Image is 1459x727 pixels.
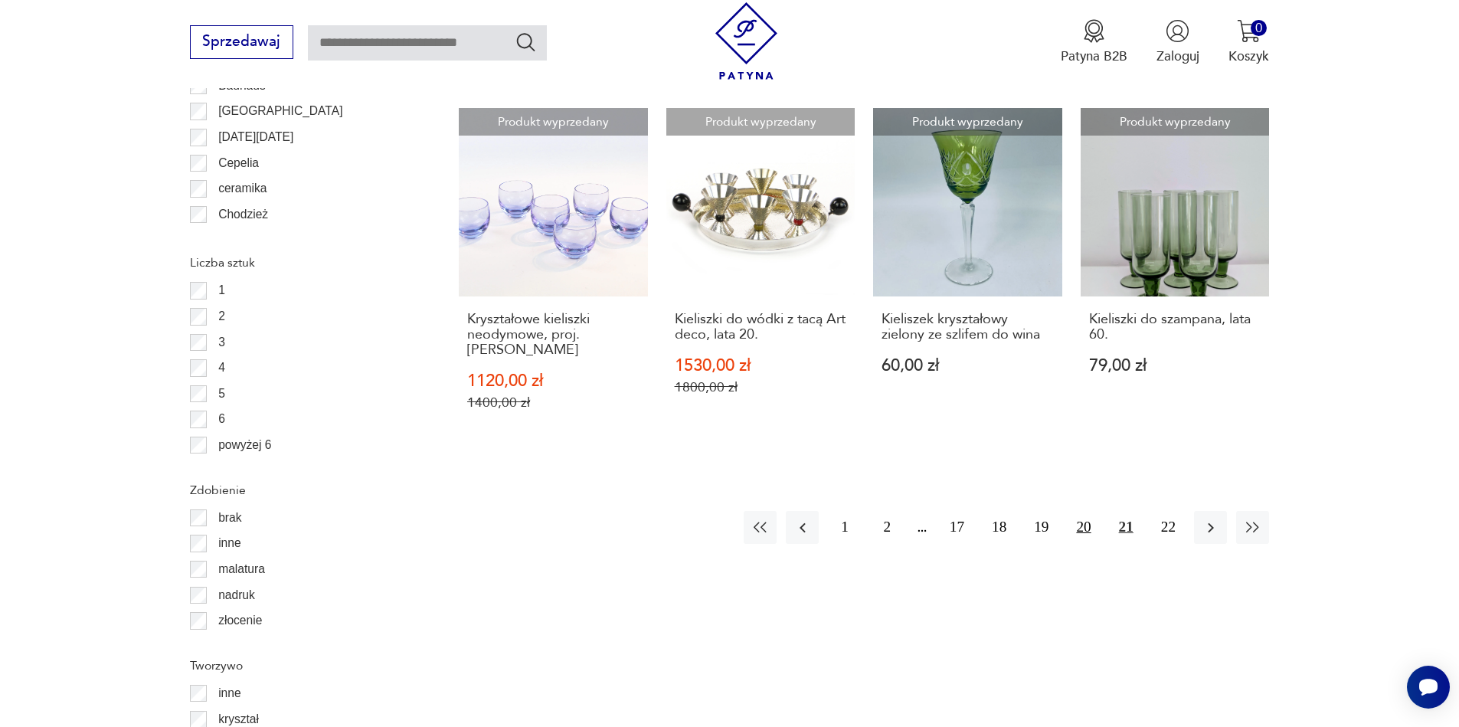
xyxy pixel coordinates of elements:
p: 1 [218,280,225,300]
p: 3 [218,332,225,352]
img: Ikona koszyka [1237,19,1261,43]
h3: Kieliszki do wódki z tacą Art deco, lata 20. [675,312,847,343]
p: 5 [218,384,225,404]
p: 1400,00 zł [467,395,640,411]
p: [DATE][DATE] [218,127,293,147]
p: inne [218,533,240,553]
p: 4 [218,358,225,378]
p: malatura [218,559,265,579]
a: Produkt wyprzedanyKieliszek kryształowy zielony ze szlifem do winaKieliszek kryształowy zielony z... [873,108,1062,447]
a: Sprzedawaj [190,37,293,49]
button: 2 [871,511,904,544]
p: powyżej 6 [218,435,271,455]
p: Ćmielów [218,230,264,250]
button: Zaloguj [1156,19,1199,65]
p: 1530,00 zł [675,358,847,374]
p: ceramika [218,178,267,198]
button: 18 [983,511,1016,544]
h3: Kieliszek kryształowy zielony ze szlifem do wina [882,312,1054,343]
p: nadruk [218,585,255,605]
iframe: Smartsupp widget button [1407,666,1450,709]
p: inne [218,683,240,703]
a: Ikona medaluPatyna B2B [1061,19,1127,65]
p: Zdobienie [190,480,415,500]
button: 19 [1025,511,1058,544]
button: 0Koszyk [1228,19,1269,65]
div: 0 [1251,20,1267,36]
button: 17 [940,511,973,544]
button: Patyna B2B [1061,19,1127,65]
img: Ikona medalu [1082,19,1106,43]
p: Tworzywo [190,656,415,676]
p: 1800,00 zł [675,379,847,395]
p: złocenie [218,611,262,630]
p: 1120,00 zł [467,373,640,389]
a: Produkt wyprzedanyKryształowe kieliszki neodymowe, proj. R. Eschler, MoserKryształowe kieliszki n... [459,108,648,447]
p: [GEOGRAPHIC_DATA] [218,101,342,121]
button: Szukaj [515,31,537,53]
img: Patyna - sklep z meblami i dekoracjami vintage [708,2,785,80]
p: Koszyk [1228,47,1269,65]
p: 2 [218,306,225,326]
p: Patyna B2B [1061,47,1127,65]
button: 1 [828,511,861,544]
button: 22 [1152,511,1185,544]
p: Chodzież [218,205,268,224]
p: brak [218,508,241,528]
button: Sprzedawaj [190,25,293,59]
p: Zaloguj [1156,47,1199,65]
p: Liczba sztuk [190,253,415,273]
h3: Kryształowe kieliszki neodymowe, proj. [PERSON_NAME] [467,312,640,359]
p: 79,00 zł [1089,358,1261,374]
p: 6 [218,409,225,429]
h3: Kieliszki do szampana, lata 60. [1089,312,1261,343]
button: 20 [1067,511,1100,544]
p: 60,00 zł [882,358,1054,374]
img: Ikonka użytkownika [1166,19,1189,43]
a: Produkt wyprzedanyKieliszki do wódki z tacą Art deco, lata 20.Kieliszki do wódki z tacą Art deco,... [666,108,855,447]
button: 21 [1110,511,1143,544]
a: Produkt wyprzedanyKieliszki do szampana, lata 60.Kieliszki do szampana, lata 60.79,00 zł [1081,108,1270,447]
p: Cepelia [218,153,259,173]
